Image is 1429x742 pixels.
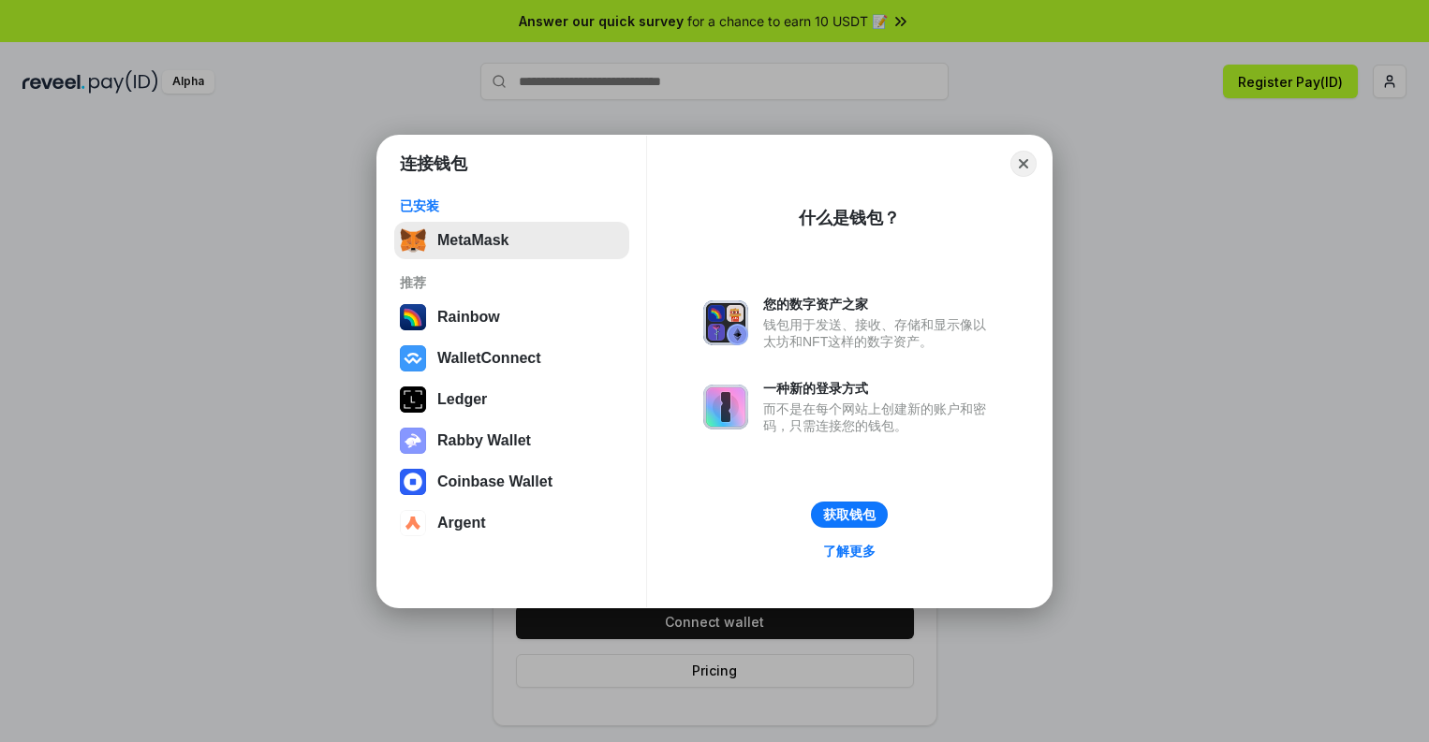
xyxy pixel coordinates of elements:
div: 获取钱包 [823,506,876,523]
button: Rainbow [394,298,629,336]
img: svg+xml,%3Csvg%20xmlns%3D%22http%3A%2F%2Fwww.w3.org%2F2000%2Fsvg%22%20fill%3D%22none%22%20viewBox... [703,300,748,345]
button: Rabby Wallet [394,422,629,459]
h1: 连接钱包 [400,153,467,175]
div: 一种新的登录方式 [763,380,995,397]
button: 获取钱包 [811,502,888,528]
div: 您的数字资产之家 [763,296,995,313]
button: MetaMask [394,222,629,259]
img: svg+xml,%3Csvg%20width%3D%2228%22%20height%3D%2228%22%20viewBox%3D%220%200%2028%2028%22%20fill%3D... [400,345,426,371]
img: svg+xml,%3Csvg%20xmlns%3D%22http%3A%2F%2Fwww.w3.org%2F2000%2Fsvg%22%20fill%3D%22none%22%20viewBox... [703,385,748,429]
div: WalletConnect [437,350,541,367]
button: Argent [394,504,629,542]
div: 而不是在每个网站上创建新的账户和密码，只需连接您的钱包。 [763,400,995,434]
div: 什么是钱包？ [799,207,900,229]
button: Close [1010,151,1037,177]
div: Argent [437,515,486,531]
img: svg+xml,%3Csvg%20width%3D%22120%22%20height%3D%22120%22%20viewBox%3D%220%200%20120%20120%22%20fil... [400,304,426,330]
button: Coinbase Wallet [394,463,629,501]
button: WalletConnect [394,340,629,377]
div: MetaMask [437,232,508,249]
img: svg+xml,%3Csvg%20width%3D%2228%22%20height%3D%2228%22%20viewBox%3D%220%200%2028%2028%22%20fill%3D... [400,469,426,495]
div: 了解更多 [823,543,876,560]
div: Coinbase Wallet [437,473,552,490]
a: 了解更多 [812,539,887,563]
button: Ledger [394,381,629,418]
img: svg+xml,%3Csvg%20xmlns%3D%22http%3A%2F%2Fwww.w3.org%2F2000%2Fsvg%22%20width%3D%2228%22%20height%3... [400,386,426,413]
div: Rainbow [437,309,500,326]
div: 推荐 [400,274,624,291]
img: svg+xml,%3Csvg%20xmlns%3D%22http%3A%2F%2Fwww.w3.org%2F2000%2Fsvg%22%20fill%3D%22none%22%20viewBox... [400,428,426,454]
img: svg+xml,%3Csvg%20fill%3D%22none%22%20height%3D%2233%22%20viewBox%3D%220%200%2035%2033%22%20width%... [400,227,426,254]
img: svg+xml,%3Csvg%20width%3D%2228%22%20height%3D%2228%22%20viewBox%3D%220%200%2028%2028%22%20fill%3D... [400,510,426,536]
div: 已安装 [400,197,624,214]
div: Rabby Wallet [437,432,531,449]
div: Ledger [437,391,487,408]
div: 钱包用于发送、接收、存储和显示像以太坊和NFT这样的数字资产。 [763,316,995,350]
